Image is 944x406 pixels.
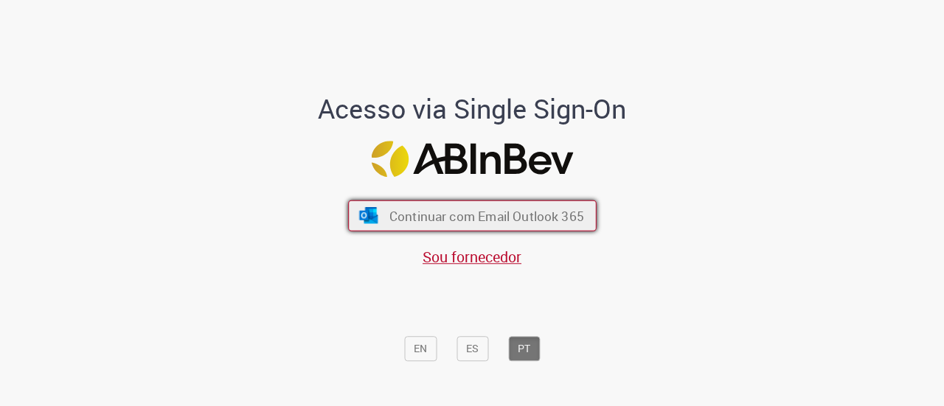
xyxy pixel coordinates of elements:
button: ES [457,336,488,361]
img: Logo ABInBev [371,141,573,177]
button: PT [508,336,540,361]
img: ícone Azure/Microsoft 360 [358,208,379,224]
button: EN [404,336,437,361]
h1: Acesso via Single Sign-On [268,94,677,124]
span: Continuar com Email Outlook 365 [389,207,583,224]
a: Sou fornecedor [423,247,521,267]
button: ícone Azure/Microsoft 360 Continuar com Email Outlook 365 [348,200,597,231]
